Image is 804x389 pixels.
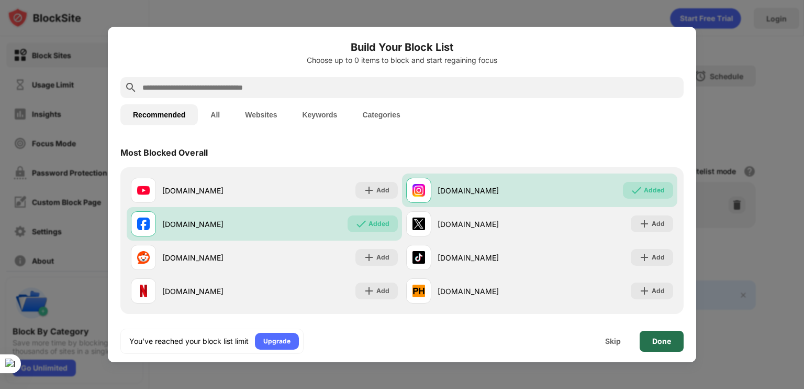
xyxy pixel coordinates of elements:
[652,286,665,296] div: Add
[652,252,665,263] div: Add
[137,184,150,197] img: favicons
[129,336,249,347] div: You’ve reached your block list limit
[652,219,665,229] div: Add
[350,104,412,125] button: Categories
[120,56,684,64] div: Choose up to 0 items to block and start regaining focus
[438,286,540,297] div: [DOMAIN_NAME]
[644,185,665,196] div: Added
[162,219,264,230] div: [DOMAIN_NAME]
[263,336,291,347] div: Upgrade
[376,252,389,263] div: Add
[376,185,389,196] div: Add
[137,251,150,264] img: favicons
[232,104,289,125] button: Websites
[137,218,150,230] img: favicons
[438,252,540,263] div: [DOMAIN_NAME]
[162,286,264,297] div: [DOMAIN_NAME]
[120,39,684,55] h6: Build Your Block List
[438,185,540,196] div: [DOMAIN_NAME]
[162,185,264,196] div: [DOMAIN_NAME]
[198,104,232,125] button: All
[162,252,264,263] div: [DOMAIN_NAME]
[120,104,198,125] button: Recommended
[605,337,621,345] div: Skip
[125,81,137,94] img: search.svg
[438,219,540,230] div: [DOMAIN_NAME]
[368,219,389,229] div: Added
[652,337,671,345] div: Done
[289,104,350,125] button: Keywords
[412,218,425,230] img: favicons
[376,286,389,296] div: Add
[120,147,208,158] div: Most Blocked Overall
[137,285,150,297] img: favicons
[412,251,425,264] img: favicons
[412,184,425,197] img: favicons
[412,285,425,297] img: favicons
